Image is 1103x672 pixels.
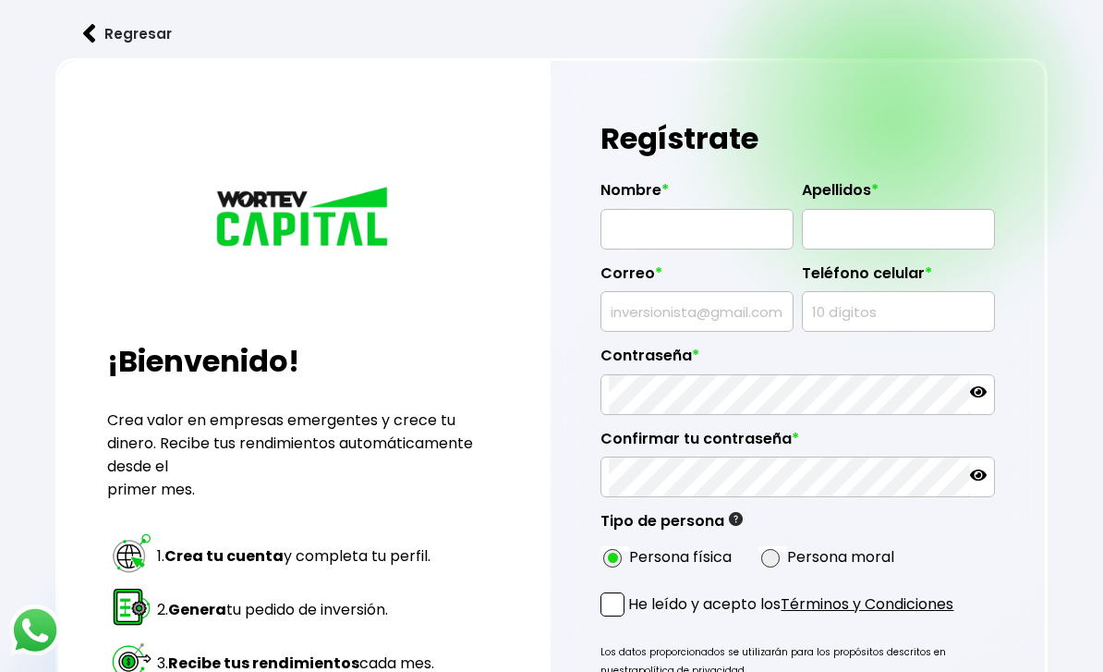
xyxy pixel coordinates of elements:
[787,545,894,568] label: Persona moral
[156,584,435,636] td: 2. tu pedido de inversión.
[55,9,200,58] button: Regresar
[9,605,61,656] img: logos_whatsapp-icon.242b2217.svg
[802,181,995,209] label: Apellidos
[600,264,794,292] label: Correo
[107,339,501,384] h2: ¡Bienvenido!
[212,184,396,252] img: logo_wortev_capital
[107,409,501,501] p: Crea valor en empresas emergentes y crece tu dinero. Recibe tus rendimientos automáticamente desd...
[628,593,953,616] p: He leído y acepto los
[600,347,994,374] label: Contraseña
[168,599,226,620] strong: Genera
[600,512,743,540] label: Tipo de persona
[629,545,732,568] label: Persona física
[83,24,96,43] img: flecha izquierda
[600,111,994,166] h1: Regístrate
[55,9,1048,58] a: flecha izquierdaRegresar
[781,593,953,615] a: Términos y Condiciones
[110,585,153,629] img: paso 2
[164,545,284,567] strong: Crea tu cuenta
[600,430,994,458] label: Confirmar tu contraseña
[810,292,987,331] input: 10 dígitos
[110,531,153,575] img: paso 1
[609,292,785,331] input: inversionista@gmail.com
[156,531,435,582] td: 1. y completa tu perfil.
[600,181,794,209] label: Nombre
[802,264,995,292] label: Teléfono celular
[729,512,743,526] img: gfR76cHglkPwleuBLjWdxeZVvX9Wp6JBDmjRYY8JYDQn16A2ICN00zLTgIroGa6qie5tIuWH7V3AapTKqzv+oMZsGfMUqL5JM...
